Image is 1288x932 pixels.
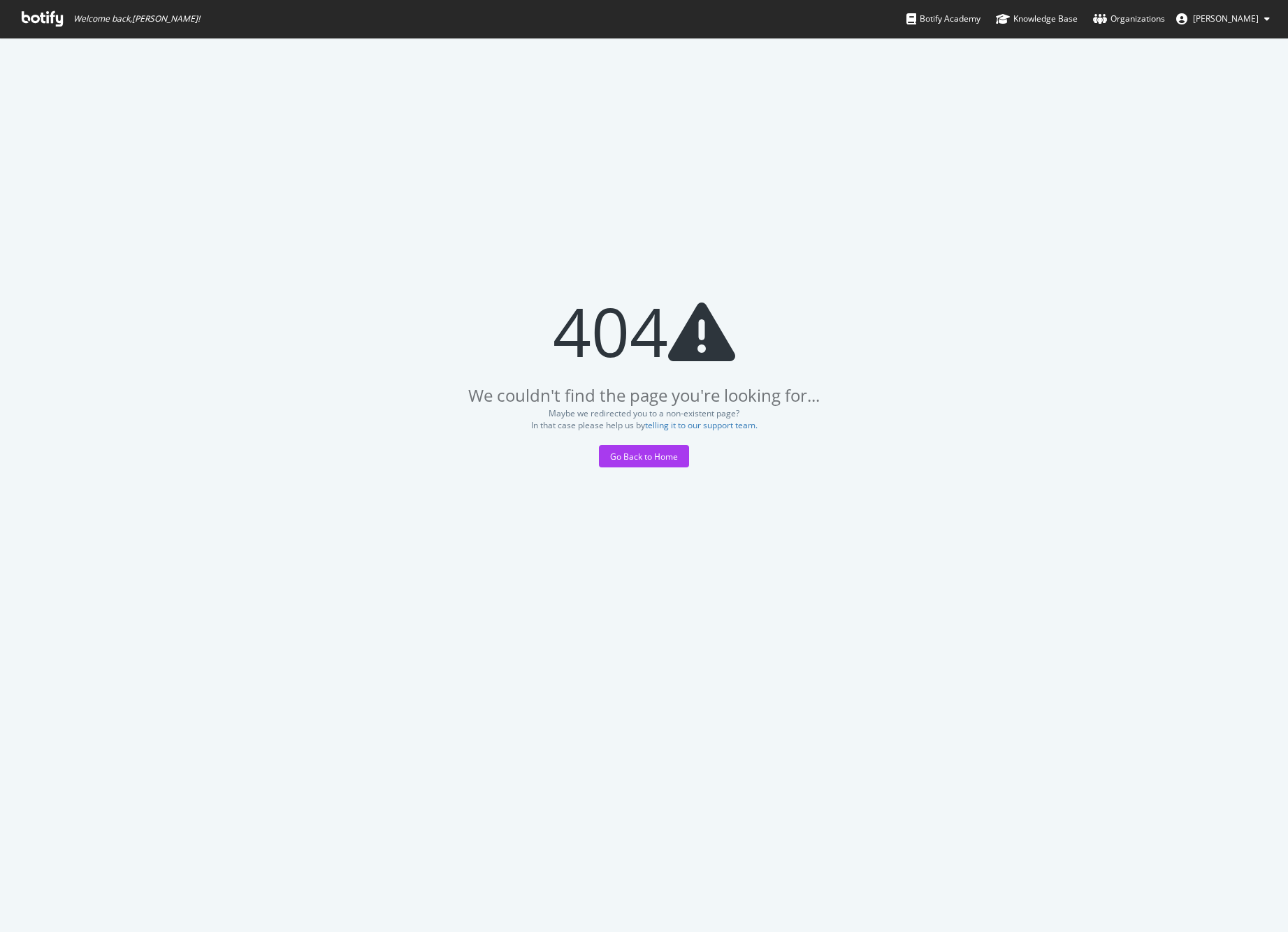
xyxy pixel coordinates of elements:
button: telling it to our support team. [645,421,758,430]
span: Richard Nazarewicz [1193,13,1259,24]
div: Knowledge Base [996,12,1078,26]
button: [PERSON_NAME] [1165,8,1281,30]
a: Go Back to Home [599,451,689,463]
div: Go Back to Home [610,451,678,463]
button: Go Back to Home [599,445,689,467]
div: Organizations [1093,12,1165,26]
span: Welcome back, [PERSON_NAME] ! [73,13,200,24]
div: Botify Academy [906,12,981,26]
